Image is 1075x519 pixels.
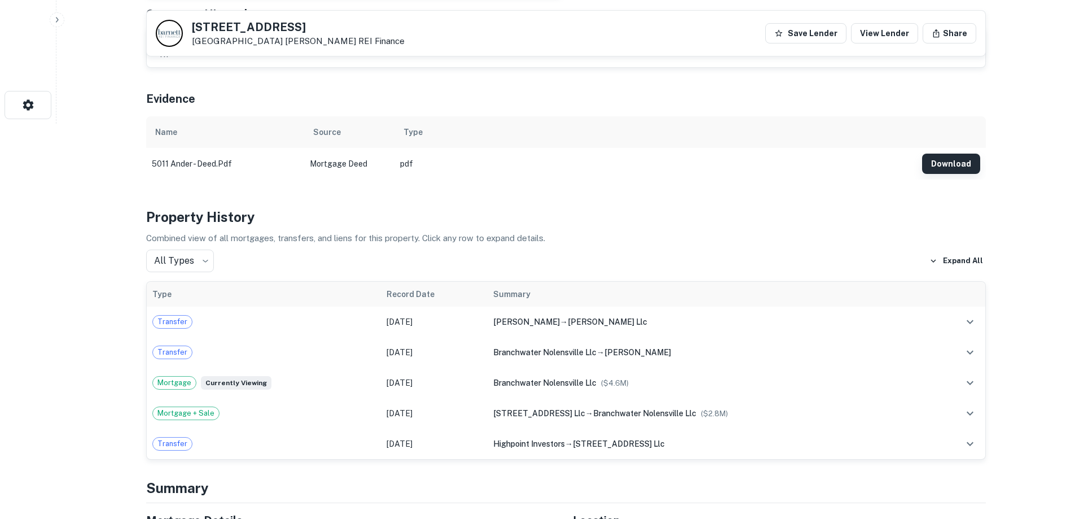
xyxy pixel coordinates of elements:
[493,317,560,326] span: [PERSON_NAME]
[403,125,423,139] div: Type
[381,398,488,429] td: [DATE]
[488,282,930,307] th: Summary
[960,343,980,362] button: expand row
[765,23,846,43] button: Save Lender
[285,36,405,46] a: [PERSON_NAME] REI Finance
[960,312,980,332] button: expand row
[381,429,488,459] td: [DATE]
[146,116,986,180] div: scrollable content
[493,407,924,420] div: →
[155,125,177,139] div: Name
[146,148,304,180] td: 5011 ander - deed.pdf
[381,282,488,307] th: Record Date
[381,337,488,368] td: [DATE]
[153,408,219,419] span: Mortgage + Sale
[146,116,304,148] th: Name
[701,409,728,418] span: ($ 2.8M )
[493,438,924,450] div: →
[960,434,980,453] button: expand row
[394,116,916,148] th: Type
[201,376,271,390] span: Currently viewing
[381,368,488,398] td: [DATE]
[153,377,196,389] span: Mortgage
[493,316,924,328] div: →
[146,207,986,227] h4: Property History
[146,90,195,107] h5: Evidence
[601,379,629,387] span: ($ 4.6M )
[493,346,924,359] div: →
[153,438,192,450] span: Transfer
[313,125,341,139] div: Source
[851,23,918,43] a: View Lender
[923,23,976,43] button: Share
[493,378,596,387] span: branchwater nolensville llc
[146,478,986,498] h4: Summary
[192,36,405,46] p: [GEOGRAPHIC_DATA]
[922,154,980,174] button: Download
[146,6,257,23] h5: Corporate Hierarchy
[304,116,394,148] th: Source
[147,282,381,307] th: Type
[927,252,986,269] button: Expand All
[493,439,565,448] span: highpoint investors
[593,409,696,418] span: branchwater nolensville llc
[1019,429,1075,483] iframe: Chat Widget
[381,307,488,337] td: [DATE]
[192,21,405,33] h5: [STREET_ADDRESS]
[604,348,671,357] span: [PERSON_NAME]
[960,373,980,392] button: expand row
[153,316,192,328] span: Transfer
[394,148,916,180] td: pdf
[493,409,585,418] span: [STREET_ADDRESS] llc
[960,404,980,423] button: expand row
[304,148,394,180] td: Mortgage Deed
[146,250,214,272] div: All Types
[573,439,665,448] span: [STREET_ADDRESS] llc
[493,348,596,357] span: branchwater nolensville llc
[153,347,192,358] span: Transfer
[568,317,647,326] span: [PERSON_NAME] llc
[146,232,986,245] p: Combined view of all mortgages, transfers, and liens for this property. Click any row to expand d...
